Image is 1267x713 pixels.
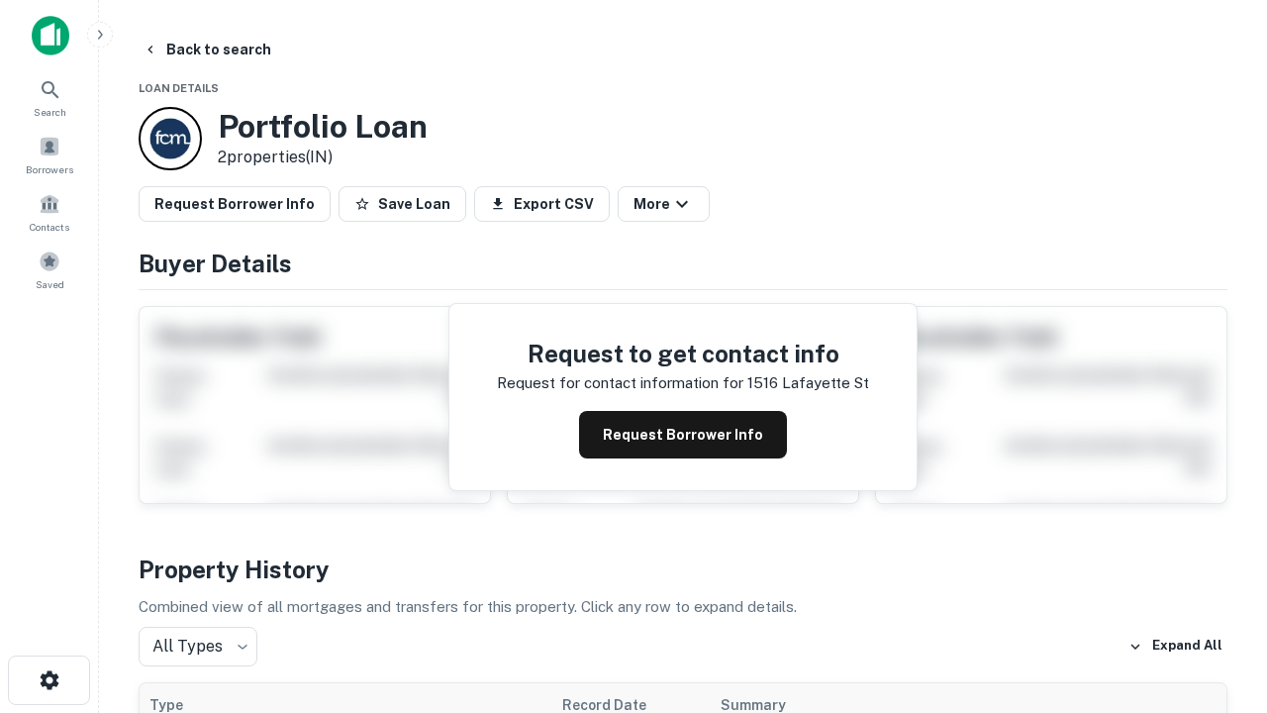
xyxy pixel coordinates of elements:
button: Save Loan [339,186,466,222]
p: 2 properties (IN) [218,146,428,169]
a: Search [6,70,93,124]
h4: Buyer Details [139,246,1227,281]
span: Search [34,104,66,120]
button: Request Borrower Info [579,411,787,458]
span: Borrowers [26,161,73,177]
span: Contacts [30,219,69,235]
p: 1516 lafayette st [747,371,869,395]
p: Combined view of all mortgages and transfers for this property. Click any row to expand details. [139,595,1227,619]
a: Saved [6,243,93,296]
p: Request for contact information for [497,371,743,395]
h4: Property History [139,552,1227,587]
span: Saved [36,276,64,292]
span: Loan Details [139,82,219,94]
button: More [618,186,710,222]
a: Contacts [6,185,93,239]
h4: Request to get contact info [497,336,869,371]
button: Request Borrower Info [139,186,331,222]
button: Export CSV [474,186,610,222]
div: All Types [139,627,257,666]
iframe: Chat Widget [1168,491,1267,586]
a: Borrowers [6,128,93,181]
button: Back to search [135,32,279,67]
img: capitalize-icon.png [32,16,69,55]
h3: Portfolio Loan [218,108,428,146]
button: Expand All [1123,632,1227,662]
